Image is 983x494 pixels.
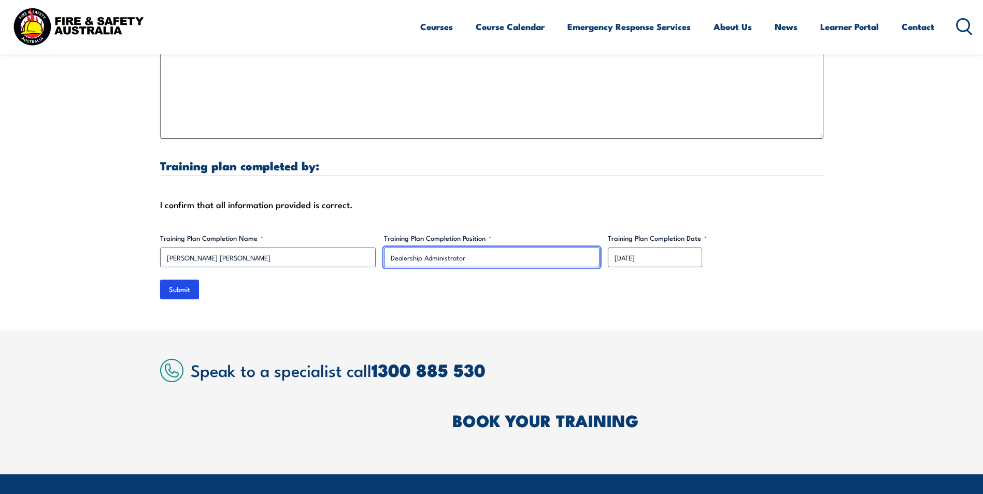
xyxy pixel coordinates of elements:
[160,159,823,171] h3: Training plan completed by:
[452,413,823,427] h2: BOOK YOUR TRAINING
[567,13,691,40] a: Emergency Response Services
[384,233,600,243] label: Training Plan Completion Position
[608,233,823,243] label: Training Plan Completion Date
[160,197,823,212] div: I confirm that all information provided is correct.
[775,13,797,40] a: News
[191,360,823,379] h2: Speak to a specialist call
[372,356,486,383] a: 1300 885 530
[160,280,199,299] input: Submit
[714,13,752,40] a: About Us
[160,233,376,243] label: Training Plan Completion Name
[420,13,453,40] a: Courses
[608,248,702,267] input: dd/mm/yyyy
[902,13,934,40] a: Contact
[820,13,879,40] a: Learner Portal
[476,13,545,40] a: Course Calendar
